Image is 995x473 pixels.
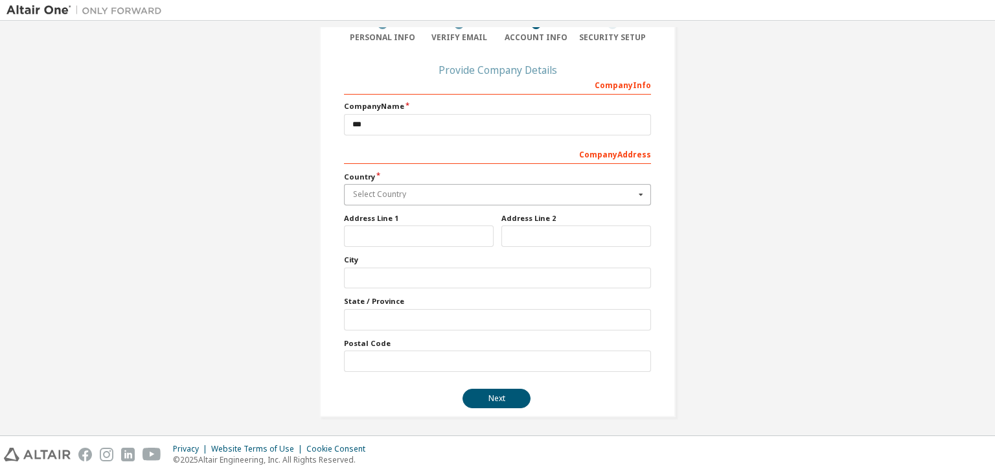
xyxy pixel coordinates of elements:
div: Verify Email [421,32,498,43]
img: Altair One [6,4,168,17]
div: Website Terms of Use [211,444,306,454]
div: Company Address [344,143,651,164]
div: Cookie Consent [306,444,373,454]
img: linkedin.svg [121,448,135,461]
div: Account Info [497,32,575,43]
img: facebook.svg [78,448,92,461]
div: Privacy [173,444,211,454]
label: Address Line 1 [344,213,494,224]
div: Personal Info [344,32,421,43]
div: Select Country [353,190,635,198]
p: © 2025 Altair Engineering, Inc. All Rights Reserved. [173,454,373,465]
img: instagram.svg [100,448,113,461]
img: altair_logo.svg [4,448,71,461]
img: youtube.svg [143,448,161,461]
label: Country [344,172,651,182]
label: Company Name [344,101,651,111]
div: Company Info [344,74,651,95]
label: State / Province [344,296,651,306]
div: Provide Company Details [344,66,651,74]
label: City [344,255,651,265]
label: Postal Code [344,338,651,349]
div: Security Setup [575,32,652,43]
label: Address Line 2 [501,213,651,224]
button: Next [463,389,531,408]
